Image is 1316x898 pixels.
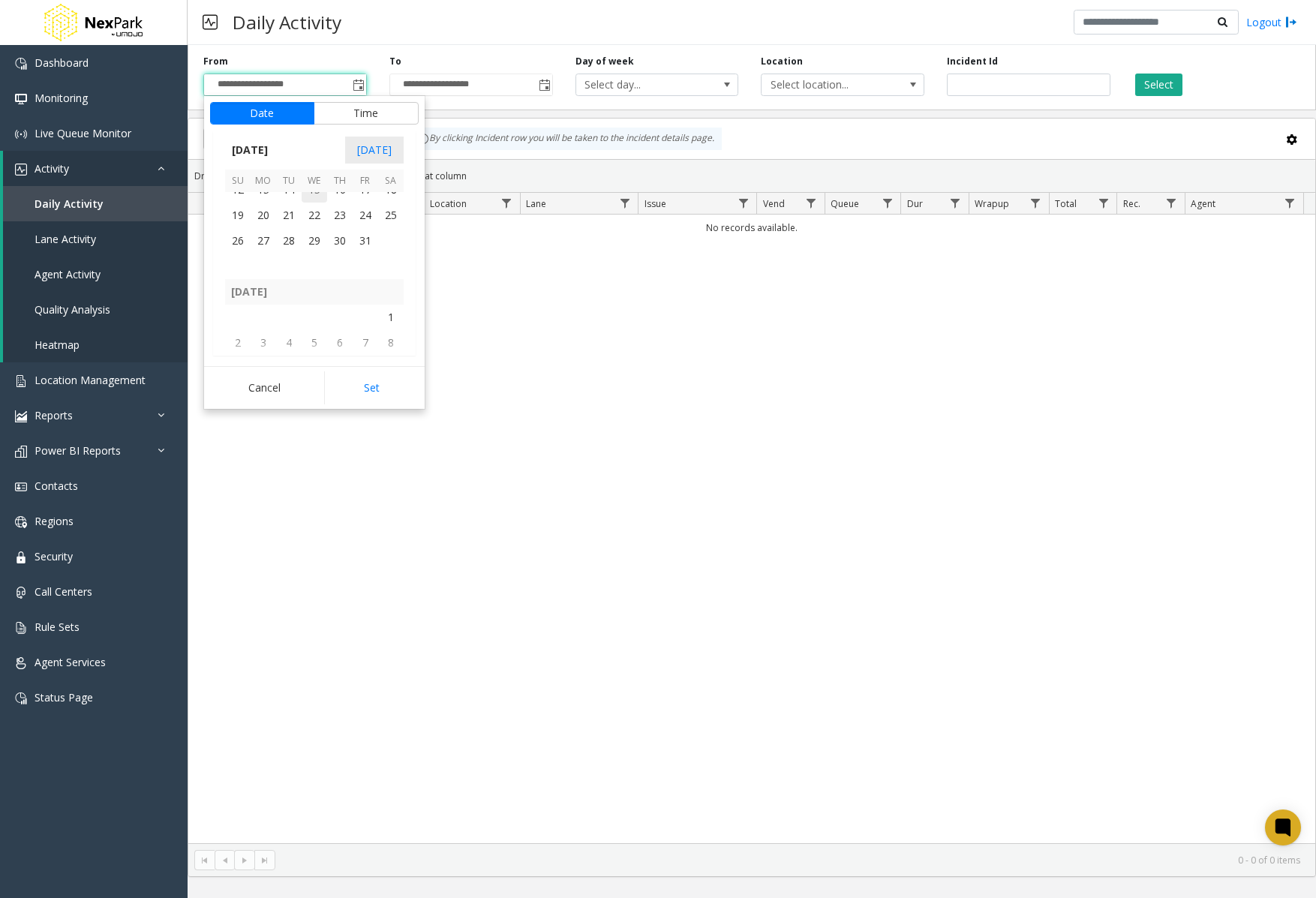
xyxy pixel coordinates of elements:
span: Contacts [35,479,78,493]
img: 'icon' [15,481,27,493]
a: Queue Filter Menu [877,193,897,213]
a: Wrapup Filter Menu [1026,193,1046,213]
a: Dur Filter Menu [945,193,966,213]
span: Rec. [1123,197,1140,210]
span: Location [430,197,467,210]
span: Lane Activity [35,232,96,246]
a: Vend Filter Menu [801,193,822,213]
span: Select day... [576,74,706,95]
span: 20 [251,203,276,228]
td: Wednesday, February 5, 2025 [302,330,327,356]
td: Wednesday, January 22, 2025 [302,203,327,228]
img: 'icon' [15,128,27,140]
span: 29 [302,228,327,254]
span: Status Page [35,690,93,704]
a: Lane Activity [3,221,188,257]
th: Sa [378,170,404,193]
a: Issue Filter Menu [733,193,753,213]
td: Wednesday, January 29, 2025 [302,228,327,254]
span: 21 [276,203,302,228]
span: 22 [302,203,327,228]
span: Dur [907,197,923,210]
span: 7 [353,330,378,356]
a: Agent Activity [3,257,188,292]
label: From [203,55,228,68]
th: Su [225,170,251,193]
td: Sunday, January 26, 2025 [225,228,251,254]
img: 'icon' [15,587,27,599]
span: 24 [353,203,378,228]
span: Call Centers [35,584,92,599]
td: Friday, February 7, 2025 [353,330,378,356]
img: 'icon' [15,375,27,387]
td: Friday, January 31, 2025 [353,228,378,254]
span: 28 [276,228,302,254]
td: Thursday, January 30, 2025 [327,228,353,254]
a: Total Filter Menu [1093,193,1113,213]
span: Toggle popup [536,74,552,95]
a: Location Filter Menu [496,193,516,213]
span: 27 [251,228,276,254]
a: Logout [1246,14,1297,30]
span: 4 [276,330,302,356]
td: Sunday, February 2, 2025 [225,330,251,356]
span: Location Management [35,373,146,387]
td: Tuesday, February 4, 2025 [276,330,302,356]
span: 2 [225,330,251,356]
a: Agent Filter Menu [1280,193,1300,213]
span: 1 [378,305,404,330]
img: 'icon' [15,551,27,563]
span: Total [1055,197,1077,210]
span: Daily Activity [35,197,104,211]
label: To [389,55,401,68]
span: Agent Activity [35,267,101,281]
td: Thursday, February 6, 2025 [327,330,353,356]
span: Security [35,549,73,563]
h3: Daily Activity [225,4,349,41]
a: Rec. Filter Menu [1161,193,1182,213]
a: Heatmap [3,327,188,362]
td: Saturday, February 8, 2025 [378,330,404,356]
kendo-pager-info: 0 - 0 of 0 items [284,854,1300,866]
span: Power BI Reports [35,443,121,458]
img: 'icon' [15,622,27,634]
label: Location [761,55,803,68]
span: 30 [327,228,353,254]
img: 'icon' [15,516,27,528]
span: Reports [35,408,73,422]
td: Sunday, January 19, 2025 [225,203,251,228]
span: Issue [644,197,666,210]
img: logout [1285,14,1297,30]
td: Friday, January 24, 2025 [353,203,378,228]
span: Rule Sets [35,620,80,634]
span: Select location... [762,74,891,95]
a: Daily Activity [3,186,188,221]
td: Saturday, February 1, 2025 [378,305,404,330]
th: Tu [276,170,302,193]
span: 25 [378,203,404,228]
td: Monday, February 3, 2025 [251,330,276,356]
span: Heatmap [35,338,80,352]
th: We [302,170,327,193]
img: 'icon' [15,410,27,422]
td: Thursday, January 23, 2025 [327,203,353,228]
span: 31 [353,228,378,254]
span: Dashboard [35,56,89,70]
span: Agent [1191,197,1215,210]
span: Queue [831,197,859,210]
img: 'icon' [15,692,27,704]
img: 'icon' [15,93,27,105]
th: Mo [251,170,276,193]
th: Th [327,170,353,193]
img: pageIcon [203,4,218,41]
button: Date tab [210,102,314,125]
div: Drag a column header and drop it here to group by that column [188,163,1315,189]
span: Live Queue Monitor [35,126,131,140]
span: Activity [35,161,69,176]
img: 'icon' [15,164,27,176]
span: 6 [327,330,353,356]
span: Wrapup [975,197,1009,210]
span: Quality Analysis [35,302,110,317]
span: [DATE] [345,137,404,164]
td: No records available. [188,215,1315,241]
